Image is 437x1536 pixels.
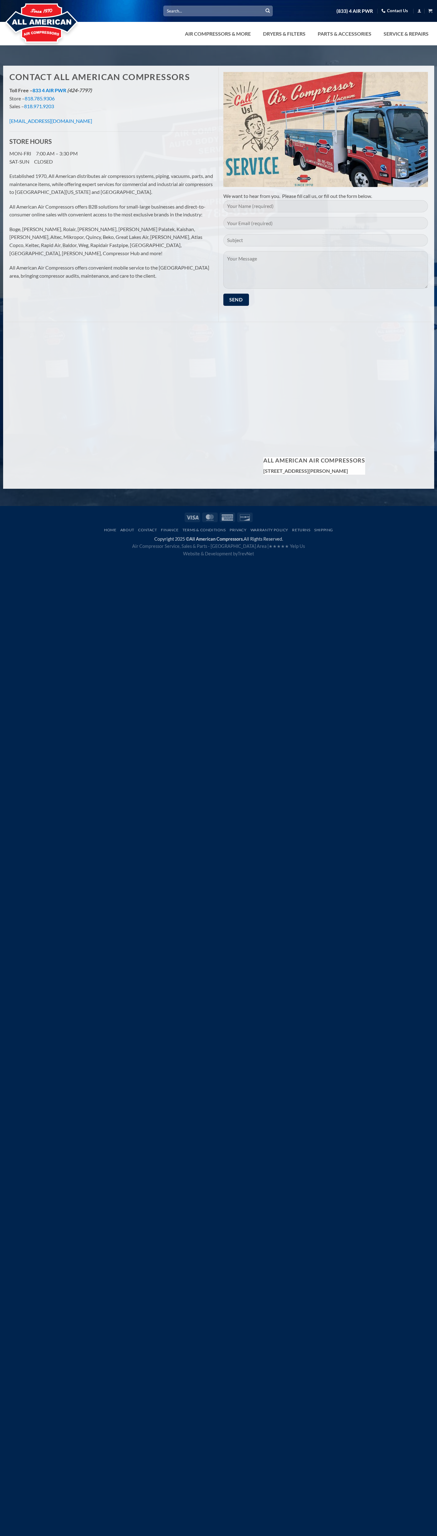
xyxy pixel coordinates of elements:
[9,138,52,145] strong: STORE HOURS
[25,95,55,101] a: 818.785.9306
[161,528,178,532] a: Finance
[132,543,305,556] span: Air Compressor Service, Sales & Parts - [GEOGRAPHIC_DATA] Area | Website & Development by
[292,528,310,532] a: Returns
[163,6,273,16] input: Search…
[238,551,254,556] a: TrevNet
[223,294,249,306] input: Send
[259,28,309,40] a: Dryers & Filters
[223,234,428,246] input: Subject
[182,528,226,532] a: Terms & Conditions
[223,200,428,311] form: Contact form
[9,149,214,165] p: MON-FRI 7:00 AM – 3:30 PM SAT-SUN CLOSED
[269,543,305,549] a: ★★★★★ Yelp Us
[189,536,244,542] strong: All American Compressors.
[9,203,214,219] p: All American Air Compressors offers B2B solutions for small-large businesses and direct-to-consum...
[314,28,375,40] a: Parts & Accessories
[184,512,254,522] div: Payment icons
[104,528,116,532] a: Home
[32,87,66,93] a: 833 4 AIR PWR
[9,264,214,280] p: All American Air Compressors offers convenient mobile service to the [GEOGRAPHIC_DATA] area, brin...
[9,225,214,257] p: Boge, [PERSON_NAME], Rolair, [PERSON_NAME], [PERSON_NAME] Palatek, Kaishan, [PERSON_NAME], Altec,...
[67,87,92,93] em: (424-7797)
[181,28,255,40] a: Air Compressors & More
[314,528,333,532] a: Shipping
[223,72,428,187] img: Air Compressor Service
[9,72,214,82] h1: Contact All American Compressors
[9,87,92,93] strong: Toll Free –
[5,535,432,557] div: Copyright 2025 © All Rights Reserved.
[9,86,214,110] p: Store – Sales –
[263,457,365,464] h4: All American Air Compressors
[9,172,214,196] p: Established 1970, All American distributes air compressors systems, piping, vacuums, parts, and m...
[263,6,272,16] button: Submit
[223,192,428,200] p: We want to hear from you. Please fill call us, or fill out the form below.
[223,217,428,229] input: Your Email (required)
[251,528,288,532] a: Warranty Policy
[230,528,246,532] a: Privacy
[428,7,432,15] a: View cart
[9,118,92,124] a: [EMAIL_ADDRESS][DOMAIN_NAME]
[417,7,421,15] a: Login
[223,200,428,212] input: Your Name (required)
[138,528,157,532] a: Contact
[263,467,365,475] h5: [STREET_ADDRESS][PERSON_NAME]
[381,6,408,16] a: Contact Us
[24,103,54,109] a: 818.971.9203
[336,6,373,17] a: (833) 4 AIR PWR
[380,28,432,40] a: Service & Repairs
[120,528,134,532] a: About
